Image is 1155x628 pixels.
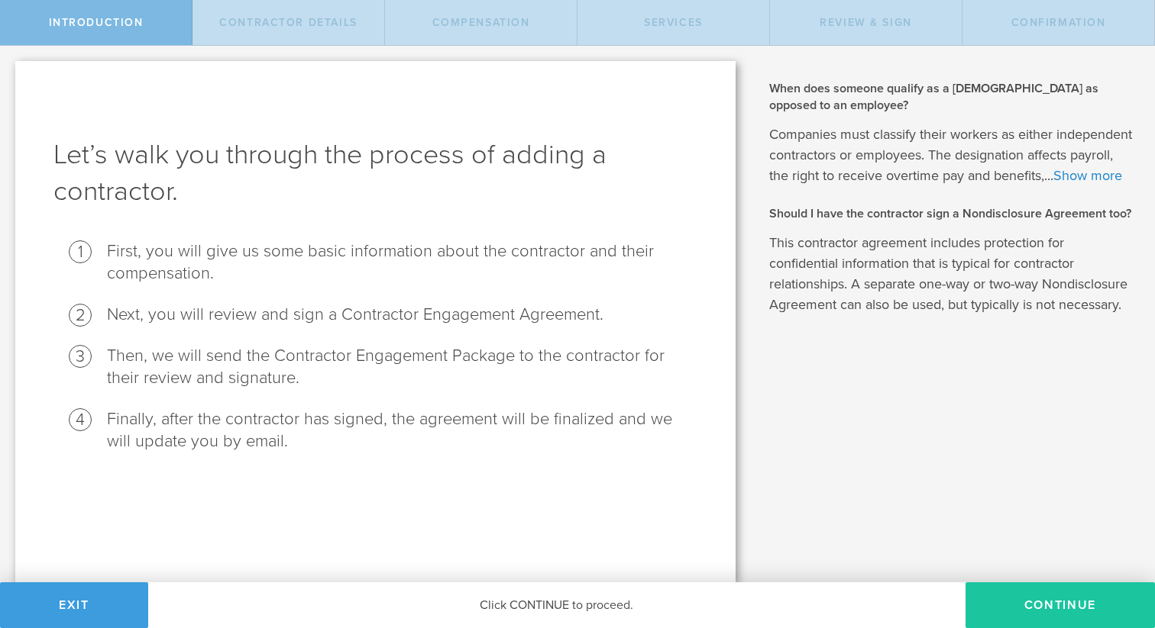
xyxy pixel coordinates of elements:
span: Compensation [432,16,530,29]
li: Then, we will send the Contractor Engagement Package to the contractor for their review and signa... [107,345,697,389]
span: Introduction [49,16,144,29]
h2: Should I have the contractor sign a Nondisclosure Agreement too? [769,205,1132,222]
button: Continue [966,582,1155,628]
p: This contractor agreement includes protection for confidential information that is typical for co... [769,233,1132,315]
li: Finally, after the contractor has signed, the agreement will be finalized and we will update you ... [107,408,697,452]
span: Services [644,16,703,29]
h2: When does someone qualify as a [DEMOGRAPHIC_DATA] as opposed to an employee? [769,80,1132,114]
span: Contractor details [219,16,357,29]
li: Next, you will review and sign a Contractor Engagement Agreement. [107,304,697,326]
h1: Let’s walk you through the process of adding a contractor. [53,137,697,210]
span: Confirmation [1011,16,1106,29]
a: Show more [1053,167,1122,184]
p: Companies must classify their workers as either independent contractors or employees. The designa... [769,124,1132,186]
li: First, you will give us some basic information about the contractor and their compensation. [107,240,697,285]
span: Review & sign [820,16,912,29]
iframe: Chat Widget [1079,509,1155,582]
div: Click CONTINUE to proceed. [148,582,966,628]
